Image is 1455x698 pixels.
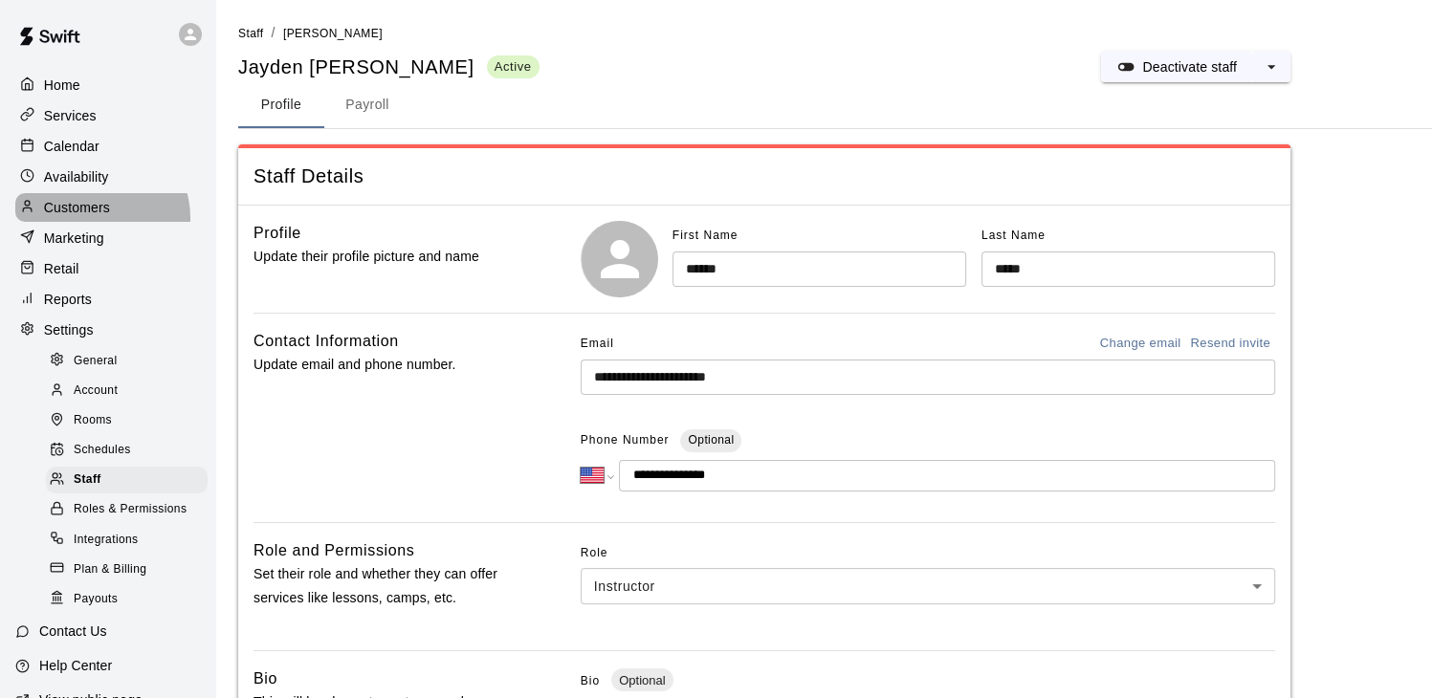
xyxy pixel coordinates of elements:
[15,316,200,344] a: Settings
[44,106,97,125] p: Services
[74,441,131,460] span: Schedules
[74,590,118,609] span: Payouts
[46,556,208,583] div: Plan & Billing
[254,329,399,354] h6: Contact Information
[46,436,215,466] a: Schedules
[46,348,208,375] div: General
[44,198,110,217] p: Customers
[1142,57,1237,76] p: Deactivate staff
[46,527,208,554] div: Integrations
[46,555,215,584] a: Plan & Billing
[46,495,215,525] a: Roles & Permissions
[44,320,94,339] p: Settings
[271,23,275,43] li: /
[672,229,739,242] span: First Name
[981,229,1046,242] span: Last Name
[238,55,540,80] div: Jayden [PERSON_NAME]
[611,673,672,687] span: Optional
[46,496,208,523] div: Roles & Permissions
[238,25,263,40] a: Staff
[254,245,519,269] p: Update their profile picture and name
[238,27,263,40] span: Staff
[254,164,1275,189] span: Staff Details
[254,666,277,691] h6: Bio
[46,525,215,555] a: Integrations
[254,562,519,610] p: Set their role and whether they can offer services like lessons, camps, etc.
[46,346,215,376] a: General
[44,137,99,156] p: Calendar
[74,560,146,579] span: Plan & Billing
[46,466,215,495] a: Staff
[74,411,112,430] span: Rooms
[44,259,79,278] p: Retail
[74,531,139,550] span: Integrations
[46,584,215,614] a: Payouts
[39,622,107,641] p: Contact Us
[1101,52,1252,82] button: Deactivate staff
[15,132,200,161] a: Calendar
[74,352,118,371] span: General
[238,23,1432,44] nav: breadcrumb
[39,656,112,675] p: Help Center
[324,82,410,128] button: Payroll
[254,221,301,246] h6: Profile
[1185,329,1275,359] button: Resend invite
[15,193,200,222] a: Customers
[44,167,109,186] p: Availability
[15,71,200,99] a: Home
[1252,52,1290,82] button: select merge strategy
[44,76,80,95] p: Home
[254,353,519,377] p: Update email and phone number.
[44,229,104,248] p: Marketing
[46,378,208,404] div: Account
[688,433,734,447] span: Optional
[46,407,208,434] div: Rooms
[15,285,200,314] a: Reports
[15,163,200,191] a: Availability
[581,674,600,687] span: Bio
[238,82,324,128] button: Profile
[1095,329,1186,359] button: Change email
[15,254,200,283] a: Retail
[581,425,670,456] span: Phone Number
[1101,52,1290,82] div: split button
[487,58,540,75] span: Active
[46,467,208,493] div: Staff
[74,500,187,519] span: Roles & Permissions
[283,27,383,40] span: [PERSON_NAME]
[254,538,414,563] h6: Role and Permissions
[581,538,1275,569] span: Role
[581,329,614,360] span: Email
[46,586,208,613] div: Payouts
[15,101,200,130] a: Services
[238,82,1432,128] div: staff form tabs
[46,406,215,436] a: Rooms
[46,376,215,405] a: Account
[581,568,1275,603] div: Instructor
[46,437,208,464] div: Schedules
[74,470,101,490] span: Staff
[74,382,118,401] span: Account
[44,290,92,309] p: Reports
[15,224,200,252] a: Marketing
